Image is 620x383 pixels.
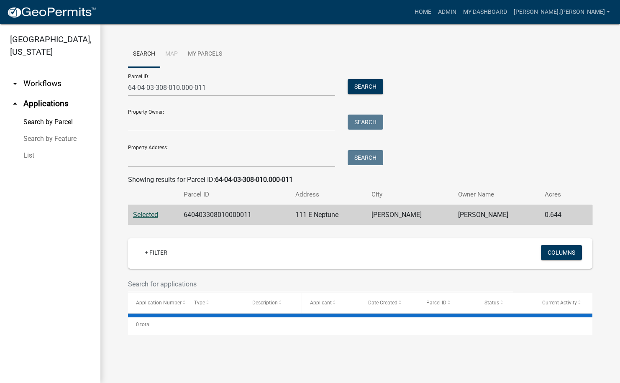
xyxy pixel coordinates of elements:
[194,300,205,306] span: Type
[244,293,302,313] datatable-header-cell: Description
[368,300,397,306] span: Date Created
[418,293,477,313] datatable-header-cell: Parcel ID
[453,185,540,204] th: Owner Name
[510,4,613,20] a: [PERSON_NAME].[PERSON_NAME]
[302,293,360,313] datatable-header-cell: Applicant
[460,4,510,20] a: My Dashboard
[477,293,535,313] datatable-header-cell: Status
[128,276,513,293] input: Search for applications
[10,99,20,109] i: arrow_drop_up
[133,211,158,219] a: Selected
[128,41,160,68] a: Search
[366,205,453,225] td: [PERSON_NAME]
[186,293,244,313] datatable-header-cell: Type
[366,185,453,204] th: City
[215,176,293,184] strong: 64-04-03-308-010.000-011
[453,205,540,225] td: [PERSON_NAME]
[183,41,227,68] a: My Parcels
[179,185,290,204] th: Parcel ID
[542,300,577,306] span: Current Activity
[138,245,174,260] a: + Filter
[310,300,332,306] span: Applicant
[128,314,592,335] div: 0 total
[540,185,578,204] th: Acres
[484,300,499,306] span: Status
[128,293,186,313] datatable-header-cell: Application Number
[136,300,182,306] span: Application Number
[360,293,418,313] datatable-header-cell: Date Created
[290,185,366,204] th: Address
[411,4,435,20] a: Home
[534,293,592,313] datatable-header-cell: Current Activity
[252,300,278,306] span: Description
[541,245,582,260] button: Columns
[348,115,383,130] button: Search
[426,300,446,306] span: Parcel ID
[348,79,383,94] button: Search
[10,79,20,89] i: arrow_drop_down
[179,205,290,225] td: 640403308010000011
[290,205,366,225] td: 111 E Neptune
[540,205,578,225] td: 0.644
[435,4,460,20] a: Admin
[348,150,383,165] button: Search
[128,175,592,185] div: Showing results for Parcel ID:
